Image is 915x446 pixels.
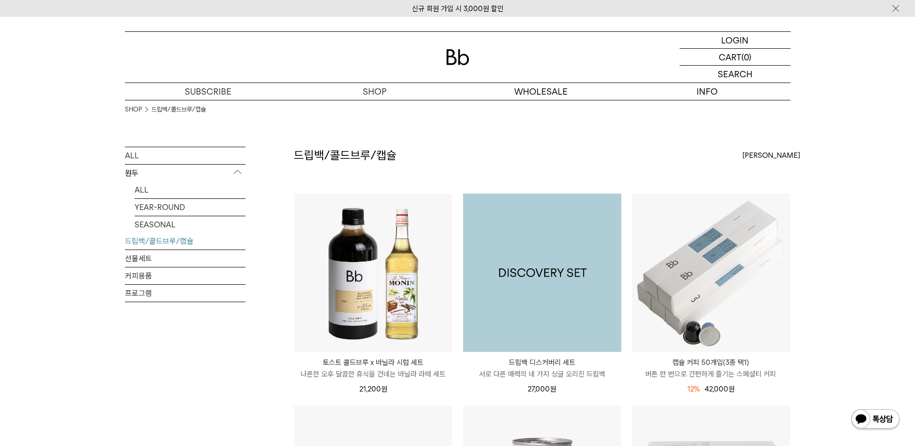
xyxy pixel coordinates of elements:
span: 원 [728,385,735,393]
p: 원두 [125,165,246,182]
h2: 드립백/콜드브루/캡슐 [294,147,396,164]
p: 버튼 한 번으로 간편하게 즐기는 스페셜티 커피 [632,368,790,380]
a: 캡슐 커피 50개입(3종 택1) 버튼 한 번으로 간편하게 즐기는 스페셜티 커피 [632,357,790,380]
a: CART (0) [680,49,791,66]
img: 카카오톡 채널 1:1 채팅 버튼 [850,408,901,432]
span: 원 [550,385,556,393]
a: SEASONAL [135,216,246,233]
a: 프로그램 [125,285,246,302]
p: WHOLESALE [458,83,624,100]
span: 42,000 [705,385,735,393]
img: 로고 [446,49,469,65]
div: 12% [687,383,700,395]
a: SHOP [291,83,458,100]
a: 드립백/콜드브루/캡슐 [151,105,206,114]
img: 토스트 콜드브루 x 바닐라 시럽 세트 [294,194,452,352]
p: 토스트 콜드브루 x 바닐라 시럽 세트 [294,357,452,368]
a: LOGIN [680,32,791,49]
a: 토스트 콜드브루 x 바닐라 시럽 세트 나른한 오후 달콤한 휴식을 건네는 바닐라 라떼 세트 [294,357,452,380]
p: SEARCH [718,66,752,83]
a: ALL [125,147,246,164]
img: 캡슐 커피 50개입(3종 택1) [632,194,790,352]
img: 1000001174_add2_035.jpg [463,194,621,352]
span: [PERSON_NAME] [742,150,800,161]
p: INFO [624,83,791,100]
a: SUBSCRIBE [125,83,291,100]
a: 드립백/콜드브루/캡슐 [125,233,246,250]
span: 원 [381,385,387,393]
p: 캡슐 커피 50개입(3종 택1) [632,357,790,368]
a: 신규 회원 가입 시 3,000원 할인 [412,4,504,13]
p: 나른한 오후 달콤한 휴식을 건네는 바닐라 라떼 세트 [294,368,452,380]
a: 드립백 디스커버리 세트 서로 다른 매력의 네 가지 싱글 오리진 드립백 [463,357,621,380]
p: LOGIN [721,32,749,48]
a: SHOP [125,105,142,114]
span: 27,000 [528,385,556,393]
a: YEAR-ROUND [135,199,246,216]
a: ALL [135,181,246,198]
span: 21,200 [359,385,387,393]
p: 서로 다른 매력의 네 가지 싱글 오리진 드립백 [463,368,621,380]
a: 드립백 디스커버리 세트 [463,194,621,352]
p: (0) [741,49,751,65]
p: CART [719,49,741,65]
p: 드립백 디스커버리 세트 [463,357,621,368]
a: 커피용품 [125,267,246,284]
a: 선물세트 [125,250,246,267]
